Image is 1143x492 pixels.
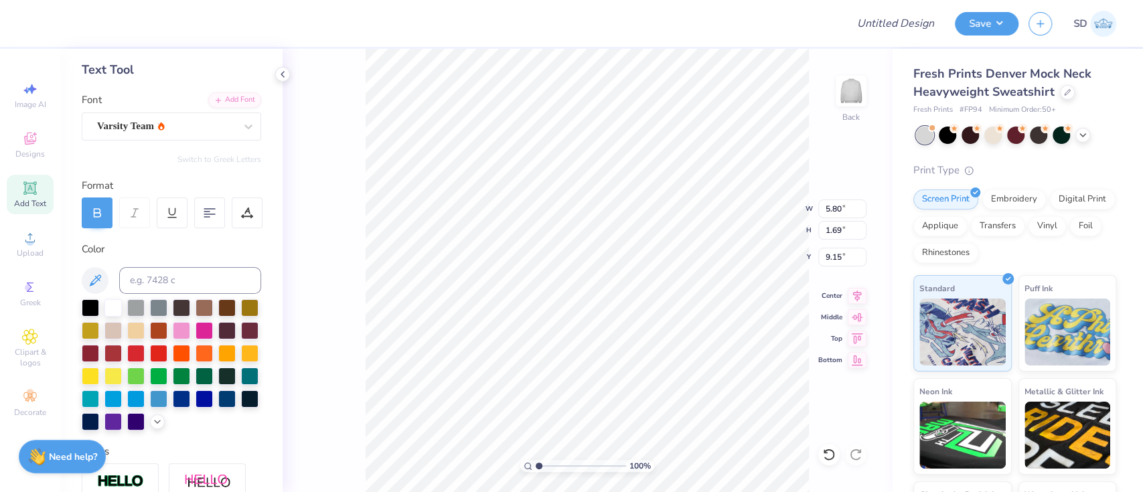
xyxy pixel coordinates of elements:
div: Add Font [208,92,261,108]
div: Styles [82,444,261,459]
span: Standard [919,281,955,295]
img: Shadow [184,473,231,490]
input: e.g. 7428 c [119,267,261,294]
button: Save [955,12,1018,35]
input: Untitled Design [846,10,945,37]
button: Switch to Greek Letters [177,154,261,165]
div: Embroidery [982,189,1046,210]
img: Standard [919,299,1006,365]
img: Puff Ink [1024,299,1111,365]
div: Print Type [913,163,1116,178]
div: Text Tool [82,61,261,79]
a: SD [1073,11,1116,37]
span: Neon Ink [919,384,952,398]
span: Image AI [15,99,46,110]
img: Stroke [97,474,144,489]
span: Middle [818,313,842,322]
span: Bottom [818,355,842,365]
strong: Need help? [49,450,97,463]
span: Designs [15,149,45,159]
span: Clipart & logos [7,347,54,368]
span: Greek [20,297,41,308]
span: Add Text [14,198,46,209]
div: Foil [1070,216,1101,236]
span: Center [818,291,842,301]
span: Puff Ink [1024,281,1053,295]
img: Metallic & Glitter Ink [1024,402,1111,469]
img: Back [838,78,864,104]
span: 100 % [629,460,651,472]
div: Vinyl [1028,216,1066,236]
div: Format [82,178,262,193]
span: # FP94 [960,104,982,116]
div: Digital Print [1050,189,1115,210]
span: SD [1073,16,1087,31]
div: Applique [913,216,967,236]
label: Font [82,92,102,108]
img: Neon Ink [919,402,1006,469]
div: Transfers [971,216,1024,236]
div: Screen Print [913,189,978,210]
img: Sparsh Drolia [1090,11,1116,37]
span: Minimum Order: 50 + [989,104,1056,116]
span: Metallic & Glitter Ink [1024,384,1103,398]
div: Color [82,242,261,257]
span: Top [818,334,842,343]
div: Back [842,111,860,123]
div: Rhinestones [913,243,978,263]
span: Upload [17,248,44,258]
span: Fresh Prints Denver Mock Neck Heavyweight Sweatshirt [913,66,1091,100]
span: Fresh Prints [913,104,953,116]
span: Decorate [14,407,46,418]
